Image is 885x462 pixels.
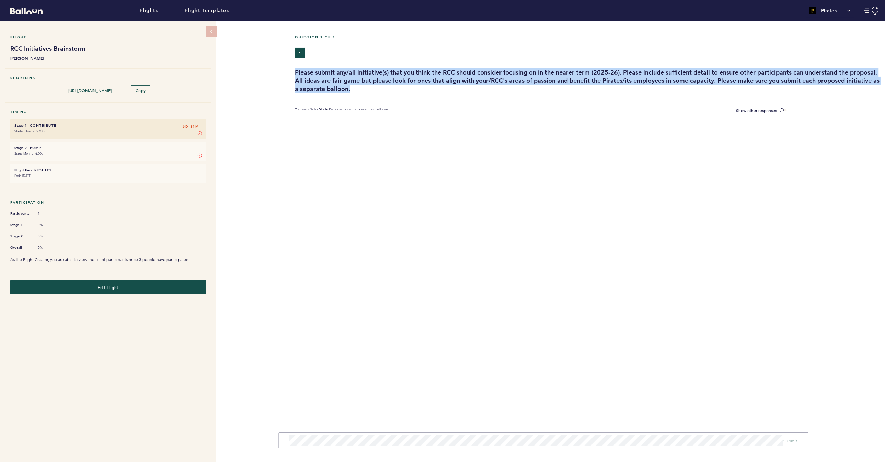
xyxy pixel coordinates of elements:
span: Submit [784,438,798,443]
button: Manage Account [864,7,880,15]
small: Flight End [14,168,31,172]
a: Flights [140,7,158,14]
button: Edit Flight [10,280,206,294]
h5: Question 1 of 1 [295,35,880,40]
p: Pirates [821,7,837,14]
h5: Shortlink [10,76,206,80]
a: Flight Templates [185,7,229,14]
small: Stage 1 [14,123,27,128]
p: As the Flight Creator, you are able to view the list of participants once 3 people have participa... [10,256,206,263]
span: Show other responses [736,108,777,113]
h6: - Contribute [14,123,202,128]
h6: - Pump [14,146,202,150]
span: Stage 2 [10,233,31,240]
span: Edit Flight [98,284,119,290]
p: You are in Participants can only see their balloons. [295,107,389,114]
h1: RCC Initiatives Brainstorm [10,45,206,53]
span: 6D 31M [183,123,199,130]
span: Copy [136,88,146,93]
span: Overall [10,244,31,251]
span: 0% [38,223,58,227]
h3: Please submit any/all initiative(s) that you think the RCC should consider focusing on in the nea... [295,68,880,93]
h5: Timing [10,110,206,114]
button: 1 [295,48,305,58]
small: Stage 2 [14,146,27,150]
svg: Balloon [10,8,43,14]
b: Solo Mode. [310,107,329,111]
time: Started Tue. at 5:23pm [14,129,47,133]
span: Stage 1 [10,222,31,228]
span: 0% [38,245,58,250]
time: Ends [DATE] [14,173,31,178]
button: Copy [131,85,150,95]
h5: Participation [10,200,206,205]
h5: Flight [10,35,206,40]
button: Submit [784,437,798,444]
button: Pirates [806,4,854,18]
span: Participants [10,210,31,217]
a: Balloon [5,7,43,14]
span: 1 [38,211,58,216]
span: 0% [38,234,58,239]
time: Starts Mon. at 6:00pm [14,151,46,156]
b: [PERSON_NAME] [10,55,206,61]
h6: - Results [14,168,202,172]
